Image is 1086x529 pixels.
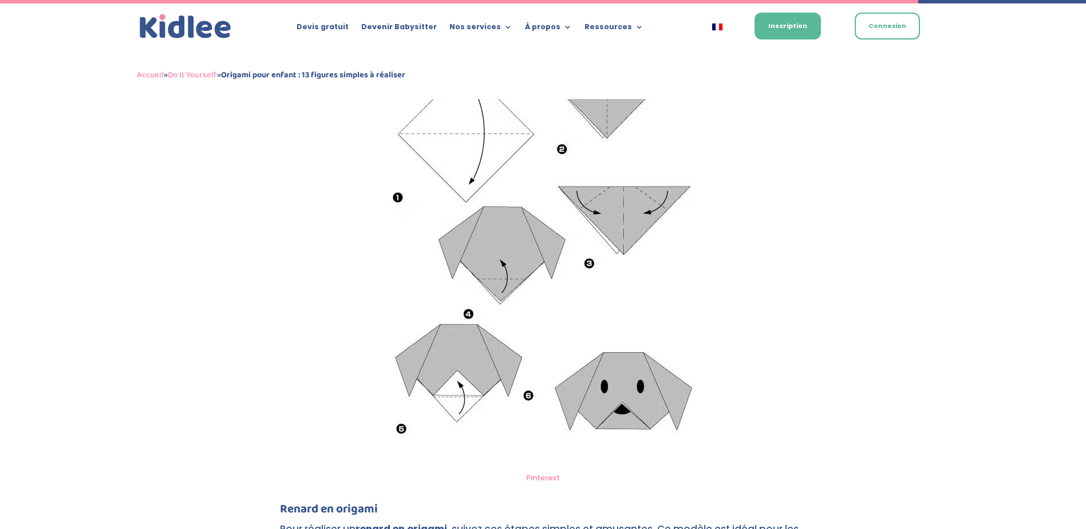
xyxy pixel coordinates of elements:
a: À propos [525,23,572,35]
img: Chien origami pour enfant à réaliser avec les enfants [382,54,705,466]
a: Nos services [449,23,512,35]
a: Devis gratuit [297,23,349,35]
img: logo_kidlee_bleu [137,11,234,42]
img: Français [712,23,722,30]
a: Kidlee Logo [137,11,234,42]
a: Do It Yourself [168,68,217,82]
strong: Origami pour enfant : 13 figures simples à réaliser [221,68,405,82]
span: » » [137,68,405,82]
a: Ressources [585,23,643,35]
h4: Renard en origami [280,503,807,521]
a: Devenir Babysitter [361,23,437,35]
a: Pinterest [526,472,560,483]
a: Connexion [855,13,920,40]
a: Inscription [755,13,821,40]
a: Accueil [137,68,164,82]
